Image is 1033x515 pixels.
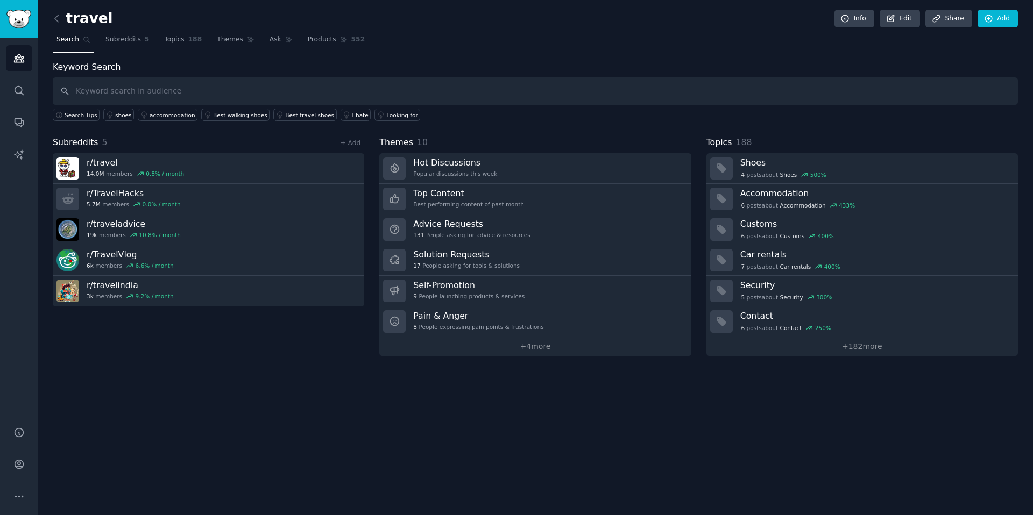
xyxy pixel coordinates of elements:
[740,280,1010,291] h3: Security
[105,35,141,45] span: Subreddits
[53,153,364,184] a: r/travel14.0Mmembers0.8% / month
[103,109,134,121] a: shoes
[978,10,1018,28] a: Add
[87,157,184,168] h3: r/ travel
[138,109,197,121] a: accommodation
[740,201,856,210] div: post s about
[417,137,428,147] span: 10
[740,249,1010,260] h3: Car rentals
[880,10,920,28] a: Edit
[53,77,1018,105] input: Keyword search in audience
[740,170,827,180] div: post s about
[413,310,543,321] h3: Pain & Anger
[139,231,181,239] div: 10.8 % / month
[413,188,524,199] h3: Top Content
[304,31,369,53] a: Products552
[413,292,417,300] span: 9
[351,35,365,45] span: 552
[87,231,181,239] div: members
[741,202,745,209] span: 6
[706,337,1018,356] a: +182more
[164,35,184,45] span: Topics
[741,294,745,301] span: 5
[87,292,174,300] div: members
[53,62,121,72] label: Keyword Search
[270,35,281,45] span: Ask
[413,157,497,168] h3: Hot Discussions
[379,245,691,276] a: Solution Requests17People asking for tools & solutions
[413,231,530,239] div: People asking for advice & resources
[780,232,805,240] span: Customs
[188,35,202,45] span: 188
[413,201,524,208] div: Best-performing content of past month
[413,280,525,291] h3: Self-Promotion
[706,214,1018,245] a: Customs6postsaboutCustoms400%
[741,171,745,178] span: 4
[706,245,1018,276] a: Car rentals7postsaboutCar rentals400%
[740,323,832,333] div: post s about
[413,231,424,239] span: 131
[780,171,797,178] span: Shoes
[102,31,153,53] a: Subreddits5
[56,218,79,241] img: traveladvice
[374,109,420,121] a: Looking for
[53,109,100,121] button: Search Tips
[102,137,108,147] span: 5
[780,202,826,209] span: Accommodation
[824,263,840,270] div: 400 %
[53,31,94,53] a: Search
[136,262,174,269] div: 6.6 % / month
[143,201,181,208] div: 0.0 % / month
[87,280,174,291] h3: r/ travelindia
[87,218,181,230] h3: r/ traveladvice
[740,262,841,271] div: post s about
[413,292,525,300] div: People launching products & services
[150,111,195,119] div: accommodation
[834,10,874,28] a: Info
[379,337,691,356] a: +4more
[87,262,174,269] div: members
[87,170,184,177] div: members
[53,245,364,276] a: r/TravelVlog6kmembers6.6% / month
[816,294,832,301] div: 300 %
[56,249,79,271] img: TravelVlog
[740,292,833,302] div: post s about
[6,10,31,28] img: GummySearch logo
[266,31,296,53] a: Ask
[379,184,691,214] a: Top ContentBest-performing content of past month
[145,35,150,45] span: 5
[413,249,520,260] h3: Solution Requests
[87,231,97,239] span: 19k
[379,276,691,306] a: Self-Promotion9People launching products & services
[56,35,79,45] span: Search
[413,262,420,269] span: 17
[213,111,267,119] div: Best walking shoes
[201,109,270,121] a: Best walking shoes
[706,153,1018,184] a: Shoes4postsaboutShoes500%
[87,170,104,177] span: 14.0M
[741,324,745,332] span: 6
[136,292,174,300] div: 9.2 % / month
[115,111,131,119] div: shoes
[352,111,369,119] div: I hate
[706,306,1018,337] a: Contact6postsaboutContact250%
[87,201,101,208] span: 5.7M
[741,232,745,240] span: 6
[706,276,1018,306] a: Security5postsaboutSecurity300%
[706,184,1018,214] a: Accommodation6postsaboutAccommodation433%
[379,214,691,245] a: Advice Requests131People asking for advice & resources
[53,136,98,149] span: Subreddits
[87,188,181,199] h3: r/ TravelHacks
[160,31,206,53] a: Topics188
[706,136,732,149] span: Topics
[413,323,543,331] div: People expressing pain points & frustrations
[740,310,1010,321] h3: Contact
[780,263,811,270] span: Car rentals
[780,324,802,332] span: Contact
[146,170,184,177] div: 0.8 % / month
[839,202,855,209] div: 433 %
[56,280,79,302] img: travelindia
[810,171,826,178] div: 500 %
[379,153,691,184] a: Hot DiscussionsPopular discussions this week
[413,218,530,230] h3: Advice Requests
